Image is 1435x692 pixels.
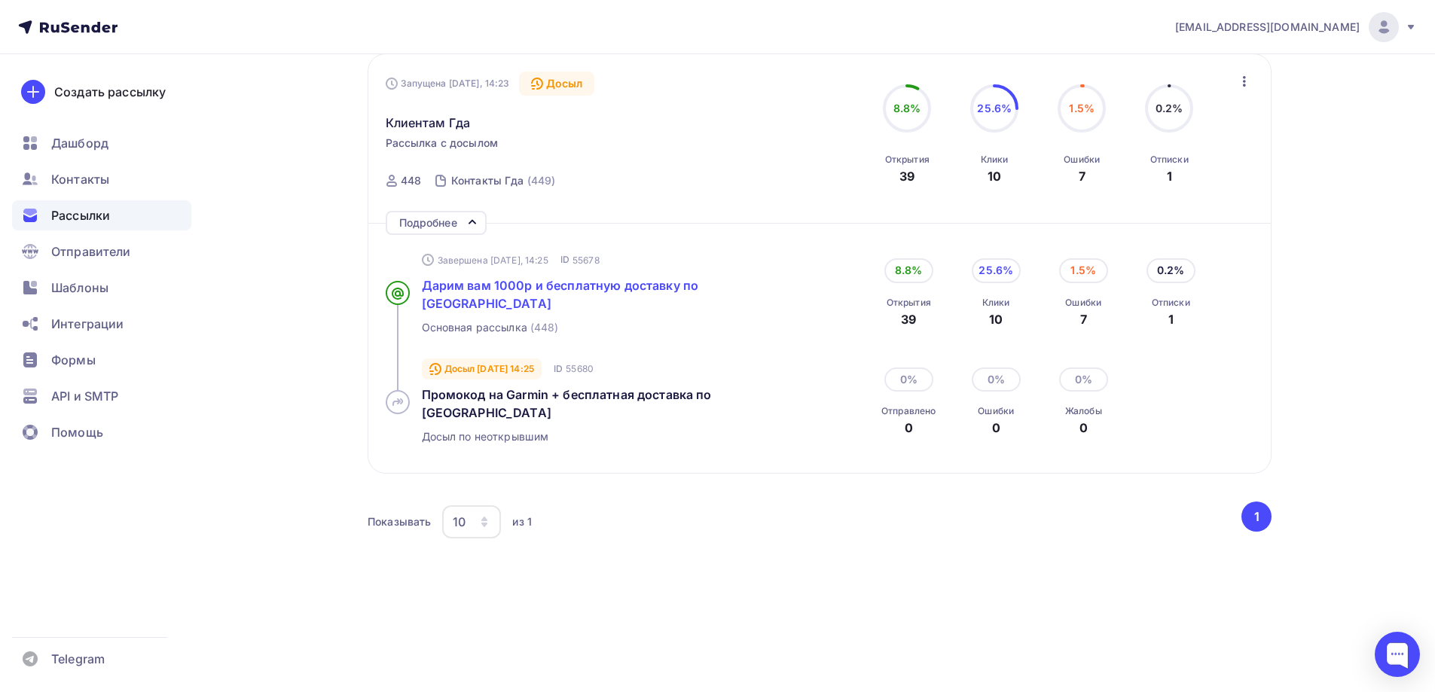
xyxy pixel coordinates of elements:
[1239,501,1272,532] ul: Pagination
[51,650,105,668] span: Telegram
[451,173,524,188] div: Контакты Гда
[386,114,471,132] span: Клиентам Гда
[51,351,96,369] span: Формы
[1150,154,1189,166] div: Отписки
[1152,297,1190,309] div: Отписки
[422,320,527,335] span: Основная рассылка
[554,361,563,376] span: ID
[12,345,191,375] a: Формы
[881,419,936,437] div: 0
[450,169,557,193] a: Контакты Гда (449)
[982,310,1010,328] div: 10
[51,423,103,441] span: Помощь
[51,134,108,152] span: Дашборд
[51,279,108,297] span: Шаблоны
[1065,297,1101,309] div: Ошибки
[512,514,532,529] div: из 1
[1146,258,1195,282] div: 0.2%
[988,167,1001,185] div: 10
[422,278,699,311] span: Дарим вам 1000р и бесплатную доставку по [GEOGRAPHIC_DATA]
[453,513,466,531] div: 10
[1175,12,1417,42] a: [EMAIL_ADDRESS][DOMAIN_NAME]
[386,78,510,90] div: Запущена [DATE], 14:23
[12,273,191,303] a: Шаблоны
[1152,310,1190,328] div: 1
[54,83,166,101] div: Создать рассылку
[1079,167,1085,185] div: 7
[972,367,1021,392] div: 0%
[527,173,556,188] div: (449)
[12,128,191,158] a: Дашборд
[560,252,569,267] span: ID
[572,254,600,267] span: 55678
[1156,102,1183,114] span: 0.2%
[12,164,191,194] a: Контакты
[884,367,933,392] div: 0%
[978,419,1014,437] div: 0
[978,405,1014,417] div: Ошибки
[1175,20,1360,35] span: [EMAIL_ADDRESS][DOMAIN_NAME]
[1241,501,1272,532] button: Go to page 1
[982,297,1010,309] div: Клики
[972,258,1021,282] div: 25.6%
[887,310,931,328] div: 39
[899,167,914,185] div: 39
[422,358,542,380] div: Досыл [DATE] 14:25
[981,154,1009,166] div: Клики
[1065,419,1102,437] div: 0
[519,72,595,96] div: Досыл
[399,214,457,232] div: Подробнее
[566,362,594,375] span: 55680
[422,276,765,312] a: Дарим вам 1000р и бесплатную доставку по [GEOGRAPHIC_DATA]
[12,236,191,267] a: Отправители
[884,258,933,282] div: 8.8%
[1059,258,1108,282] div: 1.5%
[422,386,765,422] a: Промокод на Garmin + бесплатная доставка по [GEOGRAPHIC_DATA]
[977,102,1012,114] span: 25.6%
[438,254,548,267] span: Завершена [DATE], 14:25
[1167,167,1172,185] div: 1
[1069,102,1095,114] span: 1.5%
[1065,405,1102,417] div: Жалобы
[368,514,431,529] div: Показывать
[12,200,191,230] a: Рассылки
[386,136,499,151] span: Рассылка с досылом
[422,429,549,444] span: Досыл по неоткрывшим
[51,387,118,405] span: API и SMTP
[893,102,921,114] span: 8.8%
[885,154,930,166] div: Открытия
[1064,154,1100,166] div: Ошибки
[887,297,931,309] div: Открытия
[530,320,559,335] span: (448)
[51,206,110,224] span: Рассылки
[422,387,712,420] span: Промокод на Garmin + бесплатная доставка по [GEOGRAPHIC_DATA]
[51,242,131,261] span: Отправители
[881,405,936,417] div: Отправлено
[1059,367,1108,392] div: 0%
[51,170,109,188] span: Контакты
[401,173,421,188] div: 448
[1065,310,1101,328] div: 7
[51,315,124,333] span: Интеграции
[441,505,502,539] button: 10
